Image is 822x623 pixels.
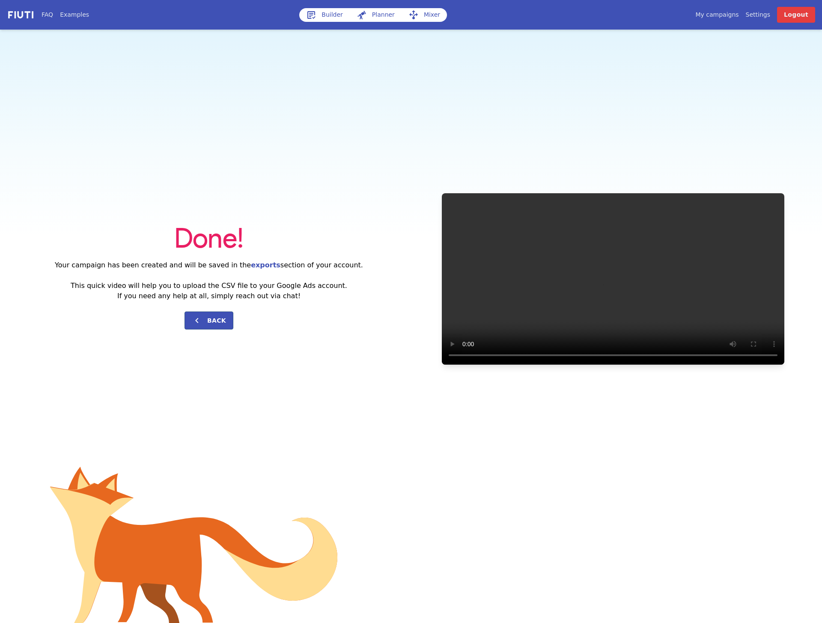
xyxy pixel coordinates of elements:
button: Back [185,311,233,329]
a: Builder [299,8,350,22]
h2: Your campaign has been created and will be saved in the section of your account. This quick video... [7,260,411,301]
span: Done! [174,226,244,253]
img: f731f27.png [7,10,35,20]
a: Settings [746,10,770,19]
video: Your browser does not support HTML5 video. [442,193,784,365]
a: Mixer [402,8,447,22]
a: Examples [60,10,89,19]
a: Planner [350,8,402,22]
a: exports [251,261,280,269]
a: My campaigns [695,10,739,19]
a: FAQ [42,10,53,19]
a: Logout [777,7,815,23]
